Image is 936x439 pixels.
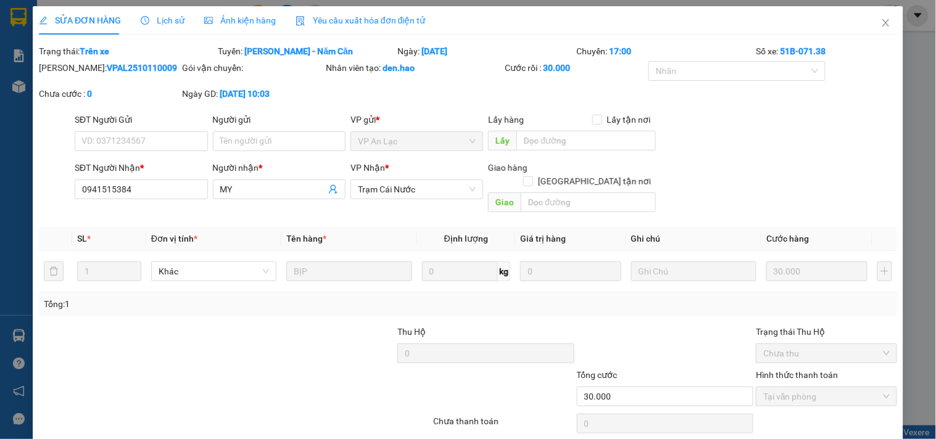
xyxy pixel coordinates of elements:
[444,234,488,244] span: Định lượng
[204,16,213,25] span: picture
[38,44,217,58] div: Trạng thái:
[766,261,868,281] input: 0
[204,15,276,25] span: Ảnh kiện hàng
[544,63,571,73] b: 30.000
[80,46,109,56] b: Trên xe
[87,89,92,99] b: 0
[39,87,180,101] div: Chưa cước :
[286,261,412,281] input: VD: Bàn, Ghế
[350,113,483,126] div: VP gửi
[432,414,575,436] div: Chưa thanh toán
[396,44,576,58] div: Ngày:
[245,46,354,56] b: [PERSON_NAME] - Năm Căn
[358,180,476,199] span: Trạm Cái Nước
[397,327,426,337] span: Thu Hộ
[328,184,338,194] span: user-add
[421,46,447,56] b: [DATE]
[39,61,180,75] div: [PERSON_NAME]:
[521,192,656,212] input: Dọc đường
[220,89,270,99] b: [DATE] 10:03
[141,16,149,25] span: clock-circle
[517,131,656,150] input: Dọc đường
[520,234,566,244] span: Giá trị hàng
[286,234,326,244] span: Tên hàng
[115,46,516,61] li: Hotline: 02839552959
[763,387,889,406] span: Tại văn phòng
[383,63,415,73] b: den.hao
[39,16,48,25] span: edit
[755,44,898,58] div: Số xe:
[869,6,903,41] button: Close
[15,89,172,110] b: GỬI : Trạm Cái Nước
[756,325,897,338] div: Trạng thái Thu Hộ
[505,61,646,75] div: Cước rồi :
[213,113,346,126] div: Người gửi
[159,262,269,281] span: Khác
[358,132,476,150] span: VP An Lạc
[766,234,809,244] span: Cước hàng
[15,15,77,77] img: logo.jpg
[213,161,346,174] div: Người nhận
[489,192,521,212] span: Giao
[756,370,838,380] label: Hình thức thanh toán
[77,234,87,244] span: SL
[489,131,517,150] span: Lấy
[533,174,656,188] span: [GEOGRAPHIC_DATA] tận nơi
[183,61,323,75] div: Gói vận chuyển:
[151,234,197,244] span: Đơn vị tính
[881,18,891,28] span: close
[602,113,656,126] span: Lấy tận nơi
[107,63,177,73] b: VPAL2510110009
[780,46,826,56] b: 51B-071.38
[183,87,323,101] div: Ngày GD:
[350,163,385,173] span: VP Nhận
[489,163,528,173] span: Giao hàng
[763,344,889,363] span: Chưa thu
[296,16,305,26] img: icon
[326,61,503,75] div: Nhân viên tạo:
[520,261,621,281] input: 0
[610,46,632,56] b: 17:00
[44,297,362,311] div: Tổng: 1
[576,44,755,58] div: Chuyến:
[115,30,516,46] li: 26 Phó Cơ Điều, Phường 12
[489,115,524,125] span: Lấy hàng
[75,161,207,174] div: SĐT Người Nhận
[577,370,618,380] span: Tổng cước
[626,227,761,251] th: Ghi chú
[75,113,207,126] div: SĐT Người Gửi
[141,15,184,25] span: Lịch sử
[877,261,892,281] button: plus
[217,44,397,58] div: Tuyến:
[296,15,426,25] span: Yêu cầu xuất hóa đơn điện tử
[39,15,121,25] span: SỬA ĐƠN HÀNG
[44,261,64,281] button: delete
[631,261,756,281] input: Ghi Chú
[498,261,510,281] span: kg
